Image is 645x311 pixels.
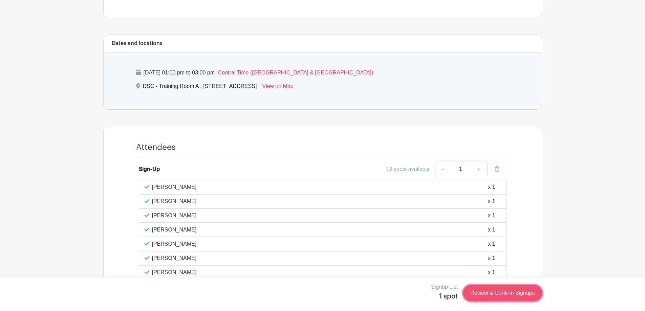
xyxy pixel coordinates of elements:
[386,165,430,173] div: 12 spots available
[215,70,373,75] span: - Central Time ([GEOGRAPHIC_DATA] & [GEOGRAPHIC_DATA])
[435,161,451,177] a: -
[488,240,495,248] div: x 1
[112,40,163,47] h6: Dates and locations
[152,268,197,276] p: [PERSON_NAME]
[463,285,542,301] a: Review & Confirm Signups
[152,212,197,220] p: [PERSON_NAME]
[470,161,487,177] a: +
[431,292,458,301] h5: 1 spot
[488,254,495,262] div: x 1
[152,226,197,234] p: [PERSON_NAME]
[152,197,197,205] p: [PERSON_NAME]
[136,142,176,152] h4: Attendees
[152,254,197,262] p: [PERSON_NAME]
[488,226,495,234] div: x 1
[488,212,495,220] div: x 1
[152,240,197,248] p: [PERSON_NAME]
[143,82,257,93] div: DSC - Training Room A , [STREET_ADDRESS]
[152,183,197,191] p: [PERSON_NAME]
[136,69,509,77] p: [DATE] 01:00 pm to 03:00 pm
[139,165,160,173] div: Sign-Up
[488,268,495,276] div: x 1
[488,183,495,191] div: x 1
[431,283,458,291] p: Signup List
[488,197,495,205] div: x 1
[262,82,294,93] a: View on Map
